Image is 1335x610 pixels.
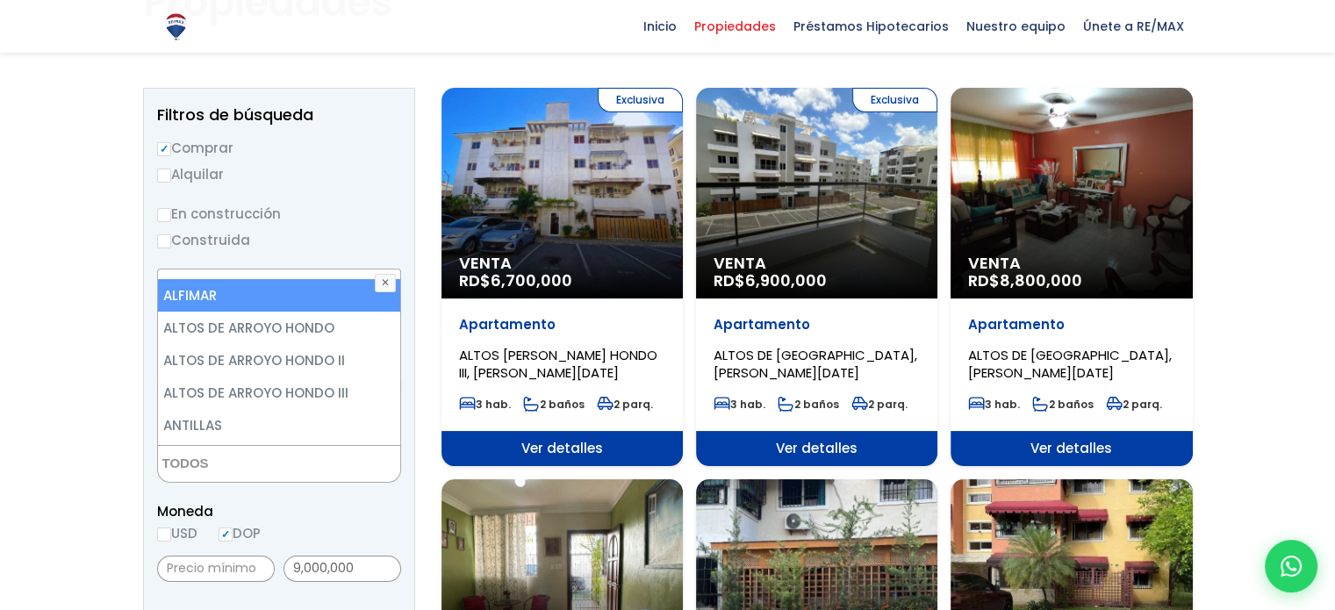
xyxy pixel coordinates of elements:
[157,522,197,544] label: USD
[158,377,400,409] li: ALTOS DE ARROYO HONDO III
[157,142,171,156] input: Comprar
[851,397,908,412] span: 2 parq.
[219,522,261,544] label: DOP
[951,88,1192,466] a: Venta RD$8,800,000 Apartamento ALTOS DE [GEOGRAPHIC_DATA], [PERSON_NAME][DATE] 3 hab. 2 baños 2 p...
[157,229,401,251] label: Construida
[778,397,839,412] span: 2 baños
[968,397,1020,412] span: 3 hab.
[745,269,827,291] span: 6,900,000
[459,397,511,412] span: 3 hab.
[785,13,958,39] span: Préstamos Hipotecarios
[161,11,191,42] img: Logo de REMAX
[968,269,1082,291] span: RD$
[714,316,920,334] p: Apartamento
[696,88,937,466] a: Exclusiva Venta RD$6,900,000 Apartamento ALTOS DE [GEOGRAPHIC_DATA], [PERSON_NAME][DATE] 3 hab. 2...
[219,527,233,542] input: DOP
[157,234,171,248] input: Construida
[1000,269,1082,291] span: 8,800,000
[696,431,937,466] span: Ver detalles
[157,203,401,225] label: En construcción
[459,255,665,272] span: Venta
[157,163,401,185] label: Alquilar
[158,344,400,377] li: ALTOS DE ARROYO HONDO II
[951,431,1192,466] span: Ver detalles
[852,88,937,112] span: Exclusiva
[714,346,917,382] span: ALTOS DE [GEOGRAPHIC_DATA], [PERSON_NAME][DATE]
[459,316,665,334] p: Apartamento
[157,208,171,222] input: En construcción
[284,556,401,582] input: Precio máximo
[597,397,653,412] span: 2 parq.
[714,269,827,291] span: RD$
[714,255,920,272] span: Venta
[158,312,400,344] li: ALTOS DE ARROYO HONDO
[157,527,171,542] input: USD
[714,397,765,412] span: 3 hab.
[1032,397,1094,412] span: 2 baños
[158,441,400,474] li: ARROYO HONDO
[157,556,275,582] input: Precio mínimo
[158,409,400,441] li: ANTILLAS
[157,500,401,522] span: Moneda
[441,88,683,466] a: Exclusiva Venta RD$6,700,000 Apartamento ALTOS [PERSON_NAME] HONDO III, [PERSON_NAME][DATE] 3 hab...
[375,274,396,291] button: ✕
[1074,13,1193,39] span: Únete a RE/MAX
[441,431,683,466] span: Ver detalles
[968,255,1174,272] span: Venta
[1106,397,1162,412] span: 2 parq.
[958,13,1074,39] span: Nuestro equipo
[157,106,401,124] h2: Filtros de búsqueda
[598,88,683,112] span: Exclusiva
[523,397,585,412] span: 2 baños
[968,316,1174,334] p: Apartamento
[157,137,401,159] label: Comprar
[158,446,328,484] textarea: Search
[685,13,785,39] span: Propiedades
[459,346,657,382] span: ALTOS [PERSON_NAME] HONDO III, [PERSON_NAME][DATE]
[157,169,171,183] input: Alquilar
[968,346,1172,382] span: ALTOS DE [GEOGRAPHIC_DATA], [PERSON_NAME][DATE]
[635,13,685,39] span: Inicio
[459,269,572,291] span: RD$
[491,269,572,291] span: 6,700,000
[158,279,400,312] li: ALFIMAR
